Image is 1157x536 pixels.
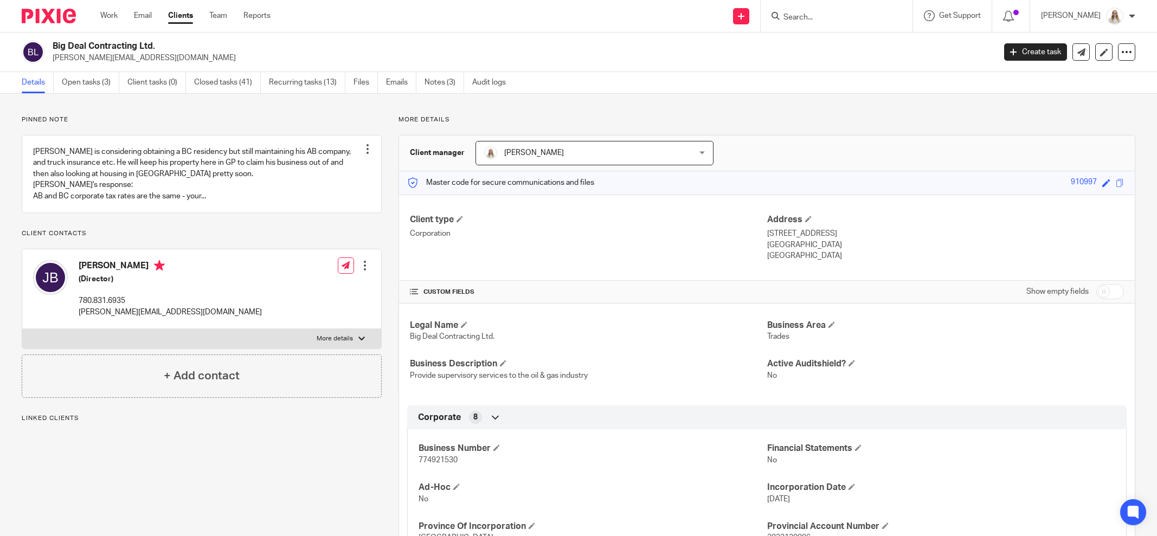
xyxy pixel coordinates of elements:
span: Get Support [939,12,981,20]
span: Provide supervisory services to the oil & gas industry [410,372,588,379]
a: Emails [386,72,416,93]
p: [GEOGRAPHIC_DATA] [767,250,1124,261]
h4: Business Area [767,320,1124,331]
a: Recurring tasks (13) [269,72,345,93]
h4: Incorporation Date [767,482,1115,493]
h2: Big Deal Contracting Ltd. [53,41,801,52]
h4: + Add contact [164,367,240,384]
a: Closed tasks (41) [194,72,261,93]
h4: CUSTOM FIELDS [410,288,767,296]
input: Search [782,13,880,23]
p: [STREET_ADDRESS] [767,228,1124,239]
span: 774921530 [419,456,458,464]
a: Team [209,10,227,21]
h5: (Director) [79,274,262,285]
span: No [419,495,428,503]
h4: Legal Name [410,320,767,331]
h4: Address [767,214,1124,225]
span: Big Deal Contracting Ltd. [410,333,494,340]
img: Headshot%2011-2024%20white%20background%20square%202.JPG [1106,8,1123,25]
p: 780.831.6935 [79,295,262,306]
img: svg%3E [22,41,44,63]
a: Email [134,10,152,21]
a: Work [100,10,118,21]
i: Primary [154,260,165,271]
a: Create task [1004,43,1067,61]
img: Pixie [22,9,76,23]
p: [PERSON_NAME][EMAIL_ADDRESS][DOMAIN_NAME] [53,53,988,63]
p: [PERSON_NAME] [1041,10,1101,21]
p: [GEOGRAPHIC_DATA] [767,240,1124,250]
span: 8 [473,412,478,423]
h4: Client type [410,214,767,225]
img: Headshot%2011-2024%20white%20background%20square%202.JPG [484,146,497,159]
p: Client contacts [22,229,382,238]
h4: Province Of Incorporation [419,521,767,532]
a: Clients [168,10,193,21]
span: No [767,456,777,464]
a: Audit logs [472,72,514,93]
p: Master code for secure communications and files [407,177,594,188]
h4: Active Auditshield? [767,358,1124,370]
span: Trades [767,333,789,340]
a: Details [22,72,54,93]
p: Linked clients [22,414,382,423]
p: [PERSON_NAME][EMAIL_ADDRESS][DOMAIN_NAME] [79,307,262,318]
a: Client tasks (0) [127,72,186,93]
h4: [PERSON_NAME] [79,260,262,274]
h4: Business Description [410,358,767,370]
p: More details [398,115,1135,124]
label: Show empty fields [1026,286,1089,297]
p: More details [317,334,353,343]
h4: Business Number [419,443,767,454]
h4: Financial Statements [767,443,1115,454]
a: Notes (3) [425,72,464,93]
p: Corporation [410,228,767,239]
h3: Client manager [410,147,465,158]
span: [DATE] [767,495,790,503]
span: [PERSON_NAME] [504,149,564,157]
div: 910997 [1071,177,1097,189]
h4: Ad-Hoc [419,482,767,493]
a: Reports [243,10,271,21]
a: Open tasks (3) [62,72,119,93]
span: Corporate [418,412,461,423]
h4: Provincial Account Number [767,521,1115,532]
p: Pinned note [22,115,382,124]
a: Files [353,72,378,93]
span: No [767,372,777,379]
img: svg%3E [33,260,68,295]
